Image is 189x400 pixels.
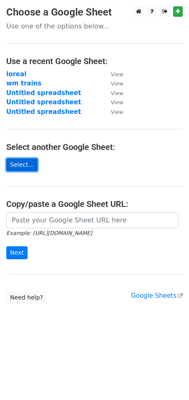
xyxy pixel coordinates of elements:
[6,246,28,259] input: Next
[6,6,183,18] h3: Choose a Google Sheet
[6,291,47,304] a: Need help?
[102,89,123,97] a: View
[131,292,183,299] a: Google Sheets
[102,80,123,87] a: View
[111,99,123,106] small: View
[102,108,123,116] a: View
[6,89,81,97] a: Untitled spreadsheet
[6,142,183,152] h4: Select another Google Sheet:
[6,56,183,66] h4: Use a recent Google Sheet:
[147,360,189,400] iframe: Chat Widget
[6,22,183,31] p: Use one of the options below...
[6,230,92,236] small: Example: [URL][DOMAIN_NAME]
[111,109,123,115] small: View
[6,98,81,106] a: Untitled spreadsheet
[6,212,179,228] input: Paste your Google Sheet URL here
[111,71,123,77] small: View
[6,80,41,87] a: wm trains
[6,199,183,209] h4: Copy/paste a Google Sheet URL:
[102,70,123,78] a: View
[111,90,123,96] small: View
[102,98,123,106] a: View
[6,70,26,78] a: loreal
[6,158,38,171] a: Select...
[6,108,81,116] a: Untitled spreadsheet
[111,80,123,87] small: View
